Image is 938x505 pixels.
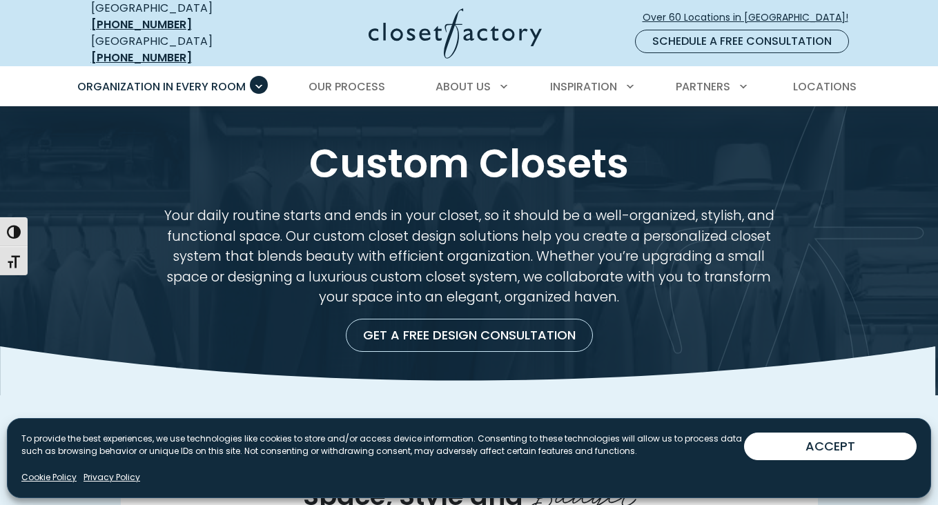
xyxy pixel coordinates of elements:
nav: Primary Menu [68,68,871,106]
a: [PHONE_NUMBER] [91,17,192,32]
img: Closet Factory Logo [369,8,542,59]
span: Our Process [309,79,385,95]
p: To provide the best experiences, we use technologies like cookies to store and/or access device i... [21,433,744,457]
button: ACCEPT [744,433,917,460]
span: Organization in Every Room [77,79,246,95]
span: About Us [436,79,491,95]
span: Partners [676,79,730,95]
a: Privacy Policy [84,471,140,484]
span: Locations [793,79,857,95]
span: Inspiration [550,79,617,95]
a: [PHONE_NUMBER] [91,50,192,66]
a: Cookie Policy [21,471,77,484]
a: Over 60 Locations in [GEOGRAPHIC_DATA]! [642,6,860,30]
span: Over 60 Locations in [GEOGRAPHIC_DATA]! [643,10,859,25]
a: Schedule a Free Consultation [635,30,849,53]
div: [GEOGRAPHIC_DATA] [91,33,260,66]
h1: Custom Closets [88,139,850,189]
p: Your daily routine starts and ends in your closet, so it should be a well-organized, stylish, and... [153,206,785,308]
a: Get a Free Design Consultation [346,319,593,352]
